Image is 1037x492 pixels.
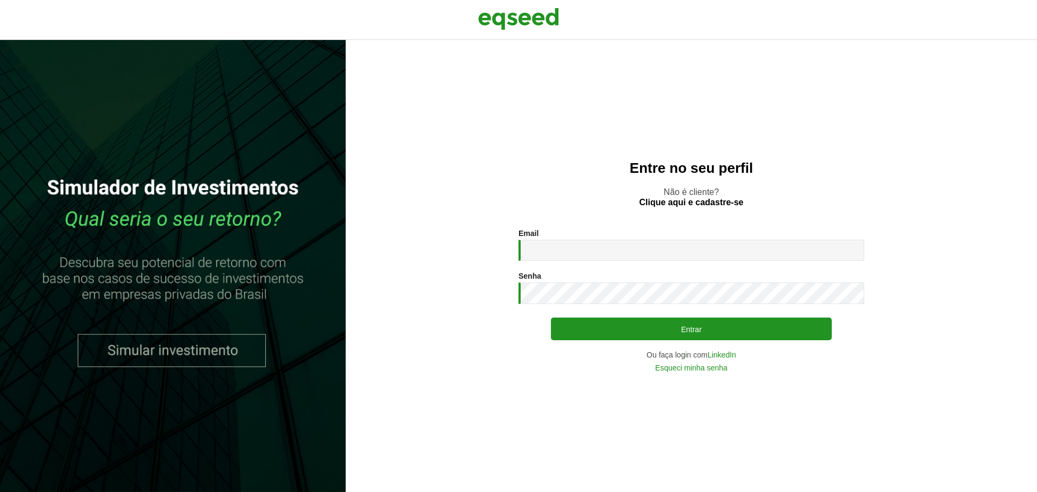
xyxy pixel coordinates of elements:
[518,351,864,359] div: Ou faça login com
[639,198,744,207] a: Clique aqui e cadastre-se
[367,187,1015,207] p: Não é cliente?
[478,5,559,32] img: EqSeed Logo
[655,364,728,372] a: Esqueci minha senha
[367,160,1015,176] h2: Entre no seu perfil
[551,318,832,340] button: Entrar
[708,351,736,359] a: LinkedIn
[518,230,538,237] label: Email
[518,272,541,280] label: Senha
